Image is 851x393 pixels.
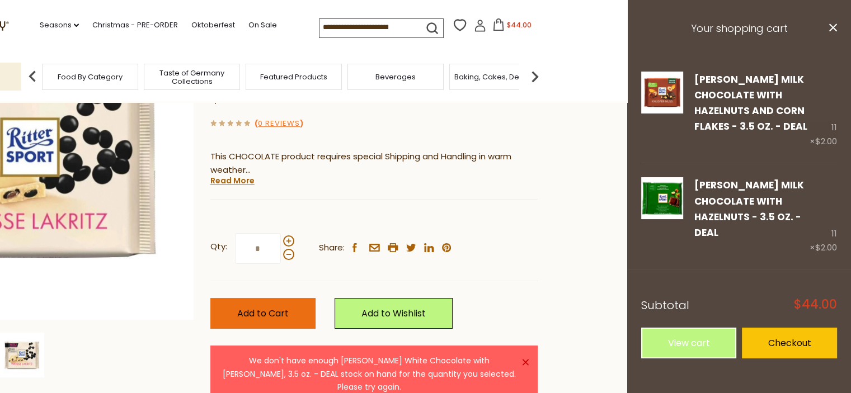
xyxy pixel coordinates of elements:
[641,328,736,358] a: View cart
[810,177,837,255] div: 11 ×
[641,177,683,219] img: Ritter Milk Chocolate with Hazelnuts
[210,150,538,178] p: This CHOCOLATE product requires special Shipping and Handling in warm weather
[210,298,316,329] button: Add to Cart
[810,72,837,149] div: 11 ×
[58,73,123,81] a: Food By Category
[319,241,345,255] span: Share:
[147,69,237,86] a: Taste of Germany Collections
[815,135,837,147] span: $2.00
[641,297,689,313] span: Subtotal
[260,73,327,81] a: Featured Products
[255,118,303,129] span: ( )
[488,18,536,35] button: $44.00
[248,19,276,31] a: On Sale
[235,233,281,264] input: Qty:
[641,72,683,113] img: Ritter Milk Chocolate with Hazelnuts and Corn Flakes
[210,86,252,108] span: $2.00
[694,178,804,239] a: [PERSON_NAME] Milk Chocolate with Hazelnuts - 3.5 oz. - DEAL
[335,298,453,329] a: Add to Wishlist
[191,19,234,31] a: Oktoberfest
[742,328,837,358] a: Checkout
[92,19,177,31] a: Christmas - PRE-ORDER
[21,65,44,88] img: previous arrow
[507,20,532,30] span: $44.00
[815,242,837,253] span: $2.00
[641,72,683,149] a: Ritter Milk Chocolate with Hazelnuts and Corn Flakes
[694,73,807,134] a: [PERSON_NAME] Milk Chocolate with Hazelnuts and Corn Flakes - 3.5 oz. - DEAL
[454,73,541,81] a: Baking, Cakes, Desserts
[522,359,529,366] a: ×
[258,118,300,130] a: 0 Reviews
[641,177,683,255] a: Ritter Milk Chocolate with Hazelnuts
[210,240,227,254] strong: Qty:
[40,19,79,31] a: Seasons
[375,73,416,81] a: Beverages
[237,307,289,320] span: Add to Cart
[210,175,255,186] a: Read More
[794,299,837,311] span: $44.00
[524,65,546,88] img: next arrow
